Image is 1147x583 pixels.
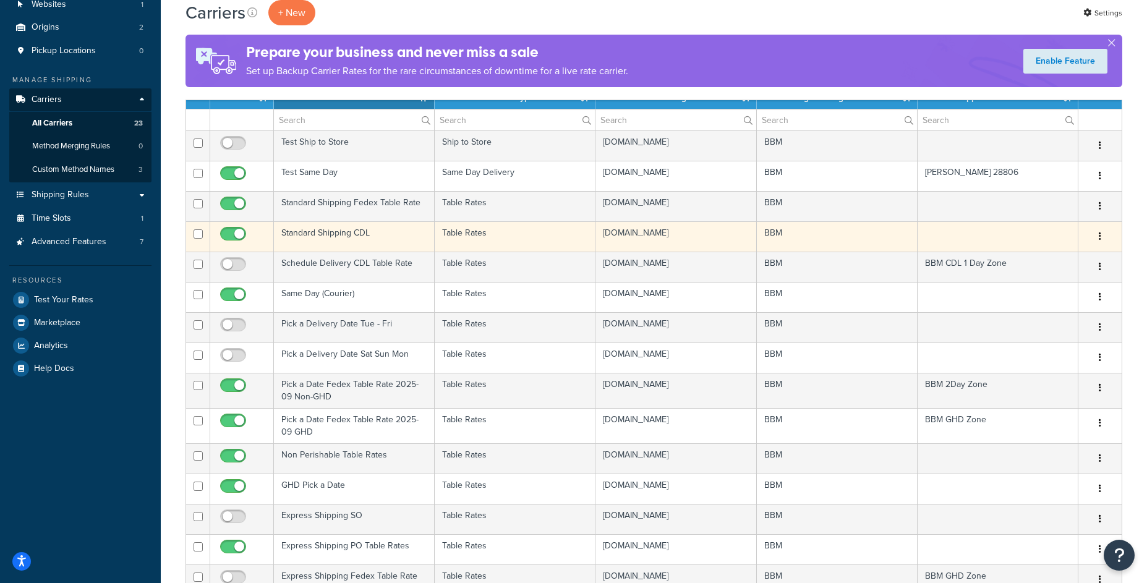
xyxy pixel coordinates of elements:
[9,40,151,62] a: Pickup Locations 0
[32,164,114,175] span: Custom Method Names
[9,312,151,334] a: Marketplace
[435,252,595,282] td: Table Rates
[757,109,917,130] input: Search
[34,364,74,374] span: Help Docs
[757,504,918,534] td: BBM
[435,130,595,161] td: Ship to Store
[757,282,918,312] td: BBM
[1023,49,1107,74] a: Enable Feature
[757,474,918,504] td: BBM
[757,373,918,408] td: BBM
[595,443,756,474] td: [DOMAIN_NAME]
[274,221,435,252] td: Standard Shipping CDL
[274,282,435,312] td: Same Day (Courier)
[595,191,756,221] td: [DOMAIN_NAME]
[9,184,151,206] li: Shipping Rules
[274,534,435,564] td: Express Shipping PO Table Rates
[34,341,68,351] span: Analytics
[140,237,143,247] span: 7
[435,534,595,564] td: Table Rates
[274,504,435,534] td: Express Shipping SO
[34,318,80,328] span: Marketplace
[918,373,1078,408] td: BBM 2Day Zone
[9,357,151,380] a: Help Docs
[274,191,435,221] td: Standard Shipping Fedex Table Rate
[9,112,151,135] a: All Carriers 23
[435,474,595,504] td: Table Rates
[757,161,918,191] td: BBM
[595,474,756,504] td: [DOMAIN_NAME]
[274,130,435,161] td: Test Ship to Store
[274,252,435,282] td: Schedule Delivery CDL Table Rate
[9,334,151,357] a: Analytics
[595,252,756,282] td: [DOMAIN_NAME]
[246,42,628,62] h4: Prepare your business and never miss a sale
[32,95,62,105] span: Carriers
[185,35,246,87] img: ad-rules-rateshop-fe6ec290ccb7230408bd80ed9643f0289d75e0ffd9eb532fc0e269fcd187b520.png
[246,62,628,80] p: Set up Backup Carrier Rates for the rare circumstances of downtime for a live rate carrier.
[32,141,110,151] span: Method Merging Rules
[595,504,756,534] td: [DOMAIN_NAME]
[9,16,151,39] a: Origins 2
[274,161,435,191] td: Test Same Day
[757,443,918,474] td: BBM
[32,213,71,224] span: Time Slots
[9,231,151,253] a: Advanced Features 7
[274,443,435,474] td: Non Perishable Table Rates
[595,221,756,252] td: [DOMAIN_NAME]
[274,343,435,373] td: Pick a Delivery Date Sat Sun Mon
[9,207,151,230] li: Time Slots
[32,237,106,247] span: Advanced Features
[918,161,1078,191] td: [PERSON_NAME] 28806
[435,221,595,252] td: Table Rates
[435,373,595,408] td: Table Rates
[435,504,595,534] td: Table Rates
[595,312,756,343] td: [DOMAIN_NAME]
[595,534,756,564] td: [DOMAIN_NAME]
[9,158,151,181] a: Custom Method Names 3
[9,40,151,62] li: Pickup Locations
[595,109,756,130] input: Search
[1104,540,1135,571] button: Open Resource Center
[435,343,595,373] td: Table Rates
[595,373,756,408] td: [DOMAIN_NAME]
[757,343,918,373] td: BBM
[757,534,918,564] td: BBM
[757,408,918,443] td: BBM
[595,282,756,312] td: [DOMAIN_NAME]
[595,161,756,191] td: [DOMAIN_NAME]
[9,158,151,181] li: Custom Method Names
[435,161,595,191] td: Same Day Delivery
[9,289,151,311] a: Test Your Rates
[9,207,151,230] a: Time Slots 1
[435,443,595,474] td: Table Rates
[757,191,918,221] td: BBM
[274,474,435,504] td: GHD Pick a Date
[595,408,756,443] td: [DOMAIN_NAME]
[274,408,435,443] td: Pick a Date Fedex Table Rate 2025-09 GHD
[435,109,595,130] input: Search
[918,252,1078,282] td: BBM CDL 1 Day Zone
[32,46,96,56] span: Pickup Locations
[32,118,72,129] span: All Carriers
[918,109,1078,130] input: Search
[9,88,151,111] a: Carriers
[595,343,756,373] td: [DOMAIN_NAME]
[757,130,918,161] td: BBM
[274,312,435,343] td: Pick a Delivery Date Tue - Fri
[9,16,151,39] li: Origins
[139,141,143,151] span: 0
[9,88,151,182] li: Carriers
[139,46,143,56] span: 0
[274,109,434,130] input: Search
[9,112,151,135] li: All Carriers
[274,373,435,408] td: Pick a Date Fedex Table Rate 2025-09 Non-GHD
[435,282,595,312] td: Table Rates
[139,164,143,175] span: 3
[9,75,151,85] div: Manage Shipping
[435,191,595,221] td: Table Rates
